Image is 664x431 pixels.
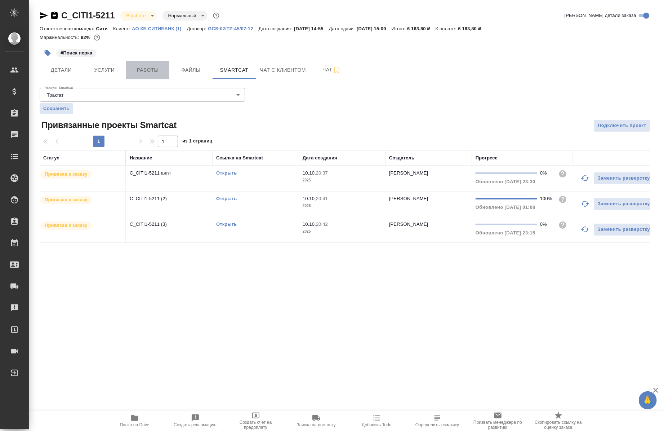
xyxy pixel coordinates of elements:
p: Дата сдачи: [329,26,357,31]
button: Заменить разверстку [594,172,654,185]
button: Папка на Drive [104,411,165,431]
button: Заявка на доставку [286,411,347,431]
button: Нормальный [166,13,199,19]
div: В работе [120,11,156,21]
p: [PERSON_NAME] [389,221,428,227]
span: Работы [130,66,165,75]
p: 6 163,80 ₽ [407,26,436,31]
p: 20:42 [316,221,328,227]
p: GCS-02/TP-45/07-12 [208,26,258,31]
p: 2025 [303,202,382,210]
span: Услуги [87,66,122,75]
svg: Подписаться [333,66,341,74]
span: Заменить разверстку [598,174,650,182]
span: [PERSON_NAME] детали заказа [565,12,636,19]
button: 🙏 [639,391,657,409]
p: Договор: [187,26,208,31]
div: Статус [43,154,59,162]
a: АО КБ СИТИБАНК (1) [132,25,187,31]
button: 394.16 RUB; [92,33,102,42]
div: Прогресс [476,154,498,162]
p: 20:37 [316,170,328,176]
p: 10.10, [303,196,316,201]
p: Клиент: [113,26,132,31]
button: Скопировать ссылку [50,11,59,20]
p: [PERSON_NAME] [389,170,428,176]
p: Привязан к заказу [45,222,88,229]
span: Привязанные проекты Smartcat [40,119,177,131]
button: Создать рекламацию [165,411,226,431]
span: Поиск перка [55,49,97,56]
p: [DATE] 15:00 [357,26,392,31]
p: 2025 [303,177,382,184]
a: GCS-02/TP-45/07-12 [208,25,258,31]
p: АО КБ СИТИБАНК (1) [132,26,187,31]
span: Обновлено [DATE] 23:15 [476,230,535,236]
span: Скопировать ссылку на оценку заказа [532,420,584,430]
button: Обновить прогресс [576,170,594,187]
p: C_CITI1-5211 (3) [130,221,209,228]
span: Чат [315,65,349,74]
span: Призвать менеджера по развитию [472,420,524,430]
a: Открыть [216,196,237,201]
span: Заменить разверстку [598,225,650,234]
p: 20:41 [316,196,328,201]
span: Заявка на доставку [297,422,335,427]
div: Создатель [389,154,414,162]
span: Подключить проект [598,122,646,130]
button: Призвать менеджера по развитию [468,411,528,431]
p: 2025 [303,228,382,235]
button: Заменить разверстку [594,223,654,236]
p: C_CITI1-5211 (2) [130,195,209,202]
a: Открыть [216,221,237,227]
p: 92% [81,35,92,40]
span: Добавить Todo [362,422,391,427]
button: Заменить разверстку [594,198,654,210]
p: Итого: [392,26,407,31]
span: из 1 страниц [182,137,213,147]
a: Открыть [216,170,237,176]
p: Дата создания: [259,26,294,31]
span: Заменить разверстку [598,200,650,208]
button: Обновить прогресс [576,195,594,212]
div: Трактат [40,88,245,102]
button: Скопировать ссылку на оценку заказа [528,411,589,431]
p: [DATE] 14:55 [294,26,329,31]
p: Сити [96,26,113,31]
p: 10.10, [303,170,316,176]
span: Smartcat [217,66,251,75]
span: Детали [44,66,79,75]
button: Создать счет на предоплату [226,411,286,431]
span: Обновлено [DATE] 01:08 [476,204,535,210]
button: Обновить прогресс [576,221,594,238]
div: В работе [162,11,207,21]
span: 🙏 [642,393,654,408]
p: #Поиск перка [61,49,92,57]
p: 6 163,80 ₽ [458,26,487,31]
p: Привязан к заказу [45,196,88,203]
p: C_CITI1-5211 англ [130,170,209,177]
button: Добавить Todo [347,411,407,431]
span: Создать счет на предоплату [230,420,282,430]
a: C_CITI1-5211 [61,10,115,20]
div: 0% [540,170,553,177]
p: Ответственная команда: [40,26,96,31]
button: Определить тематику [407,411,468,431]
p: Маржинальность: [40,35,81,40]
div: Дата создания [303,154,337,162]
div: 0% [540,221,553,228]
span: Папка на Drive [120,422,150,427]
span: Создать рекламацию [174,422,217,427]
span: Сохранить [43,105,70,112]
div: Ссылка на Smartcat [216,154,263,162]
span: Обновлено [DATE] 23:30 [476,179,535,184]
p: К оплате: [436,26,458,31]
button: Добавить тэг [40,45,55,61]
span: Файлы [174,66,208,75]
div: 100% [540,195,553,202]
button: Подключить проект [594,119,650,132]
button: В работе [124,13,148,19]
p: Привязан к заказу [45,171,88,178]
span: Чат с клиентом [260,66,306,75]
button: Скопировать ссылку для ЯМессенджера [40,11,48,20]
